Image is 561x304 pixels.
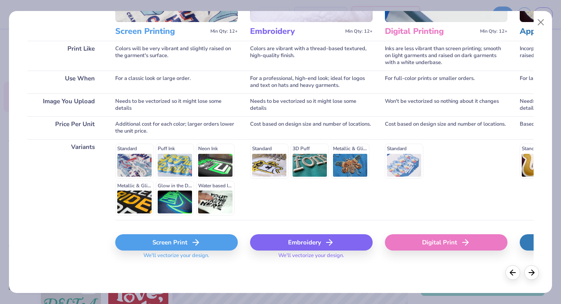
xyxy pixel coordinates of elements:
span: We'll vectorize your design. [275,252,347,264]
div: Cost based on design size and number of locations. [250,116,373,139]
div: Colors will be very vibrant and slightly raised on the garment's surface. [115,41,238,71]
div: Colors are vibrant with a thread-based textured, high-quality finish. [250,41,373,71]
div: For full-color prints or smaller orders. [385,71,507,93]
div: Won't be vectorized so nothing about it changes [385,93,507,116]
span: We'll vectorize your design. [140,252,212,264]
div: Image You Upload [27,93,103,116]
h3: Screen Printing [115,26,207,37]
div: Needs to be vectorized so it might lose some details [115,93,238,116]
h3: Embroidery [250,26,342,37]
div: Additional cost for each color; larger orders lower the unit price. [115,116,238,139]
div: Price Per Unit [27,116,103,139]
div: Needs to be vectorized so it might lose some details [250,93,373,116]
span: Min Qty: 12+ [210,29,238,34]
div: Print Like [27,41,103,71]
h3: Digital Printing [385,26,477,37]
div: Screen Print [115,234,238,251]
div: Inks are less vibrant than screen printing; smooth on light garments and raised on dark garments ... [385,41,507,71]
div: For a classic look or large order. [115,71,238,93]
div: Cost based on design size and number of locations. [385,116,507,139]
div: Digital Print [385,234,507,251]
span: Min Qty: 12+ [480,29,507,34]
span: Min Qty: 12+ [345,29,373,34]
button: Close [533,15,549,30]
div: Embroidery [250,234,373,251]
div: For a professional, high-end look; ideal for logos and text on hats and heavy garments. [250,71,373,93]
div: Variants [27,139,103,220]
div: Use When [27,71,103,93]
